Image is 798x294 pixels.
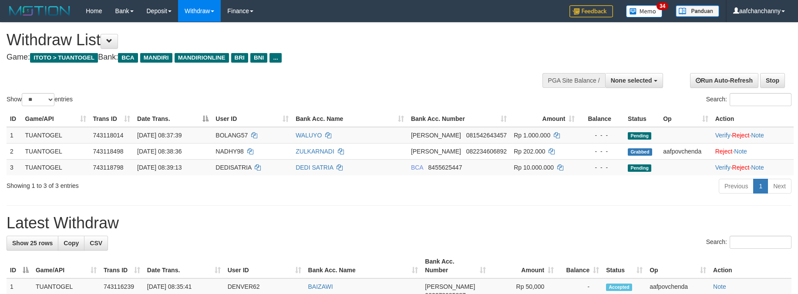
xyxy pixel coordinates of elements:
span: Copy [64,240,79,247]
span: Rp 202.000 [514,148,545,155]
span: ITOTO > TUANTOGEL [30,53,98,63]
td: 3 [7,159,22,175]
a: BAIZAWI [308,283,333,290]
th: Trans ID: activate to sort column ascending [100,254,144,278]
a: Reject [732,132,750,139]
img: Button%20Memo.svg [626,5,663,17]
span: Copy 081542643457 to clipboard [466,132,507,139]
div: - - - [582,163,621,172]
div: - - - [582,131,621,140]
td: TUANTOGEL [22,127,90,144]
a: Reject [732,164,750,171]
span: BNI [250,53,267,63]
div: - - - [582,147,621,156]
span: Pending [628,132,651,140]
span: CSV [90,240,102,247]
span: Grabbed [628,148,652,156]
td: TUANTOGEL [22,143,90,159]
a: Note [734,148,747,155]
label: Search: [706,236,791,249]
span: BOLANG57 [215,132,248,139]
img: panduan.png [676,5,719,17]
span: NADHY98 [215,148,244,155]
th: Amount: activate to sort column ascending [489,254,557,278]
span: BCA [411,164,423,171]
span: ... [269,53,281,63]
a: Verify [715,164,731,171]
span: MANDIRIONLINE [175,53,229,63]
a: Copy [58,236,84,251]
th: Trans ID: activate to sort column ascending [90,111,134,127]
span: [PERSON_NAME] [425,283,475,290]
img: MOTION_logo.png [7,4,73,17]
span: [DATE] 08:37:39 [137,132,182,139]
div: Showing 1 to 3 of 3 entries [7,178,326,190]
span: 34 [657,2,668,10]
th: Balance: activate to sort column ascending [557,254,603,278]
a: Previous [719,179,754,194]
a: Note [751,132,764,139]
td: 2 [7,143,22,159]
th: Game/API: activate to sort column ascending [32,254,100,278]
h1: Withdraw List [7,31,523,49]
span: 743118498 [93,148,124,155]
td: · [712,143,794,159]
td: · · [712,127,794,144]
th: ID [7,111,22,127]
th: Bank Acc. Number: activate to sort column ascending [407,111,510,127]
th: Balance [578,111,624,127]
span: Rp 1.000.000 [514,132,550,139]
td: 1 [7,127,22,144]
th: Op: activate to sort column ascending [660,111,712,127]
th: Status [624,111,660,127]
th: Bank Acc. Number: activate to sort column ascending [421,254,489,278]
h1: Latest Withdraw [7,214,791,232]
a: ZULKARNADI [296,148,334,155]
div: PGA Site Balance / [542,73,605,88]
span: [PERSON_NAME] [411,148,461,155]
th: User ID: activate to sort column ascending [212,111,292,127]
a: DEDI SATRIA [296,164,333,171]
a: Note [751,164,764,171]
span: Rp 10.000.000 [514,164,554,171]
a: Reject [715,148,733,155]
a: Verify [715,132,731,139]
th: Game/API: activate to sort column ascending [22,111,90,127]
span: [DATE] 08:38:36 [137,148,182,155]
span: BRI [231,53,248,63]
th: Op: activate to sort column ascending [646,254,710,278]
label: Search: [706,93,791,106]
input: Search: [730,93,791,106]
td: TUANTOGEL [22,159,90,175]
span: MANDIRI [140,53,172,63]
a: 1 [753,179,768,194]
a: WALUYO [296,132,322,139]
th: Date Trans.: activate to sort column descending [134,111,212,127]
th: User ID: activate to sort column ascending [224,254,305,278]
button: None selected [605,73,663,88]
h4: Game: Bank: [7,53,523,62]
span: Pending [628,164,651,172]
a: Stop [760,73,785,88]
a: Run Auto-Refresh [690,73,758,88]
span: DEDISATRIA [215,164,251,171]
th: Status: activate to sort column ascending [603,254,646,278]
span: Copy 8455625447 to clipboard [428,164,462,171]
img: Feedback.jpg [569,5,613,17]
th: ID: activate to sort column descending [7,254,32,278]
span: 743118014 [93,132,124,139]
select: Showentries [22,93,54,106]
span: Copy 082234606892 to clipboard [466,148,507,155]
a: Note [713,283,726,290]
span: Accepted [606,284,632,291]
input: Search: [730,236,791,249]
span: None selected [611,77,652,84]
label: Show entries [7,93,73,106]
td: · · [712,159,794,175]
span: Show 25 rows [12,240,53,247]
span: [DATE] 08:39:13 [137,164,182,171]
a: Next [768,179,791,194]
span: 743118798 [93,164,124,171]
th: Action [712,111,794,127]
span: [PERSON_NAME] [411,132,461,139]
